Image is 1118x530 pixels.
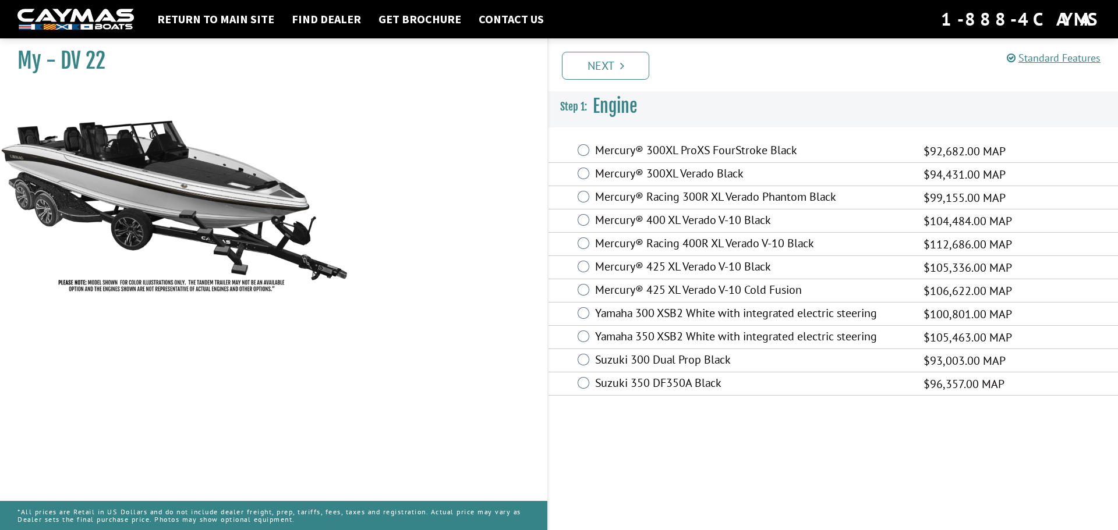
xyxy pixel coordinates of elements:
a: Get Brochure [373,12,467,27]
label: Mercury® 425 XL Verado V-10 Black [595,259,909,276]
a: Find Dealer [286,12,367,27]
img: white-logo-c9c8dbefe5ff5ceceb0f0178aa75bf4bb51f6bca0971e226c86eb53dfe498488.png [17,9,134,30]
a: Return to main site [151,12,280,27]
span: $100,801.00 MAP [924,305,1012,323]
ul: Pagination [559,50,1118,80]
label: Mercury® 425 XL Verado V-10 Cold Fusion [595,283,909,300]
span: $105,336.00 MAP [924,259,1012,276]
span: $96,357.00 MAP [924,375,1004,393]
h3: Engine [549,85,1118,128]
label: Mercury® Racing 400R XL Verado V-10 Black [595,236,909,253]
span: $94,431.00 MAP [924,166,1006,183]
a: Next [562,52,649,80]
p: *All prices are Retail in US Dollars and do not include dealer freight, prep, tariffs, fees, taxe... [17,502,530,529]
span: $93,003.00 MAP [924,352,1006,369]
span: $92,682.00 MAP [924,143,1006,160]
label: Mercury® Racing 300R XL Verado Phantom Black [595,190,909,207]
label: Mercury® 400 XL Verado V-10 Black [595,213,909,230]
label: Suzuki 300 Dual Prop Black [595,353,909,369]
h1: My - DV 22 [17,48,518,74]
label: Mercury® 300XL Verado Black [595,166,909,183]
label: Suzuki 350 DF350A Black [595,376,909,393]
div: 1-888-4CAYMAS [941,6,1101,32]
label: Mercury® 300XL ProXS FourStroke Black [595,143,909,160]
a: Contact Us [473,12,550,27]
label: Yamaha 350 XSB2 White with integrated electric steering [595,329,909,346]
span: $105,463.00 MAP [924,329,1012,346]
span: $99,155.00 MAP [924,189,1006,207]
span: $104,484.00 MAP [924,212,1012,230]
label: Yamaha 300 XSB2 White with integrated electric steering [595,306,909,323]
span: $112,686.00 MAP [924,236,1012,253]
a: Standard Features [1007,51,1101,65]
span: $106,622.00 MAP [924,282,1012,300]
